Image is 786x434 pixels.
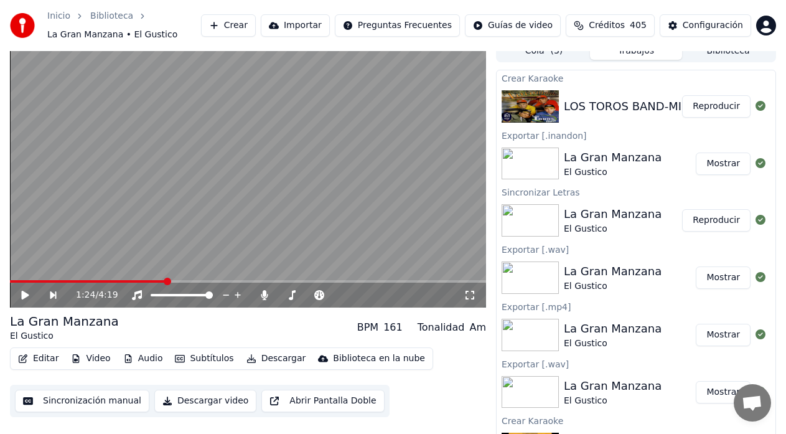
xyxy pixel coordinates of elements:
a: Inicio [47,10,70,22]
div: Configuración [683,19,743,32]
div: El Gustico [10,330,119,342]
div: La Gran Manzana [564,205,662,223]
img: youka [10,13,35,38]
span: 1:24 [76,289,95,301]
button: Editar [13,350,63,367]
div: La Gran Manzana [564,149,662,166]
div: Crear Karaoke [497,70,775,85]
div: Exportar [.mp4] [497,299,775,314]
span: La Gran Manzana • El Gustico [47,29,177,41]
button: Cola [498,42,590,60]
span: ( 3 ) [550,45,563,57]
button: Descargar [241,350,311,367]
div: LOS TOROS BAND-MI NIÑA 2000 [564,98,745,115]
button: Video [66,350,115,367]
button: Subtítulos [170,350,238,367]
button: Preguntas Frecuentes [335,14,460,37]
button: Reproducir [682,95,751,118]
div: El Gustico [564,395,662,407]
div: La Gran Manzana [10,313,119,330]
button: Mostrar [696,267,751,289]
button: Mostrar [696,381,751,403]
div: La Gran Manzana [564,377,662,395]
button: Abrir Pantalla Doble [261,390,384,412]
span: 4:19 [98,289,118,301]
div: La Gran Manzana [564,263,662,280]
div: La Gran Manzana [564,320,662,337]
button: Guías de video [465,14,561,37]
button: Reproducir [682,209,751,232]
div: Tonalidad [418,320,465,335]
div: BPM [357,320,378,335]
div: / [76,289,106,301]
button: Créditos405 [566,14,655,37]
div: Crear Karaoke [497,413,775,428]
button: Crear [201,14,256,37]
button: Trabajos [590,42,682,60]
div: El Gustico [564,223,662,235]
div: 161 [383,320,403,335]
span: Créditos [589,19,625,32]
a: Chat abierto [734,384,771,422]
button: Configuración [660,14,751,37]
button: Mostrar [696,153,751,175]
span: 405 [630,19,647,32]
button: Importar [261,14,330,37]
button: Descargar video [154,390,256,412]
button: Mostrar [696,324,751,346]
div: El Gustico [564,337,662,350]
div: Exportar [.inandon] [497,128,775,143]
div: Exportar [.wav] [497,356,775,371]
div: Sincronizar Letras [497,184,775,199]
div: Exportar [.wav] [497,242,775,257]
div: Am [469,320,486,335]
nav: breadcrumb [47,10,201,41]
button: Biblioteca [682,42,774,60]
a: Biblioteca [90,10,133,22]
button: Sincronización manual [15,390,149,412]
div: El Gustico [564,166,662,179]
div: Biblioteca en la nube [333,352,425,365]
div: El Gustico [564,280,662,293]
button: Audio [118,350,168,367]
